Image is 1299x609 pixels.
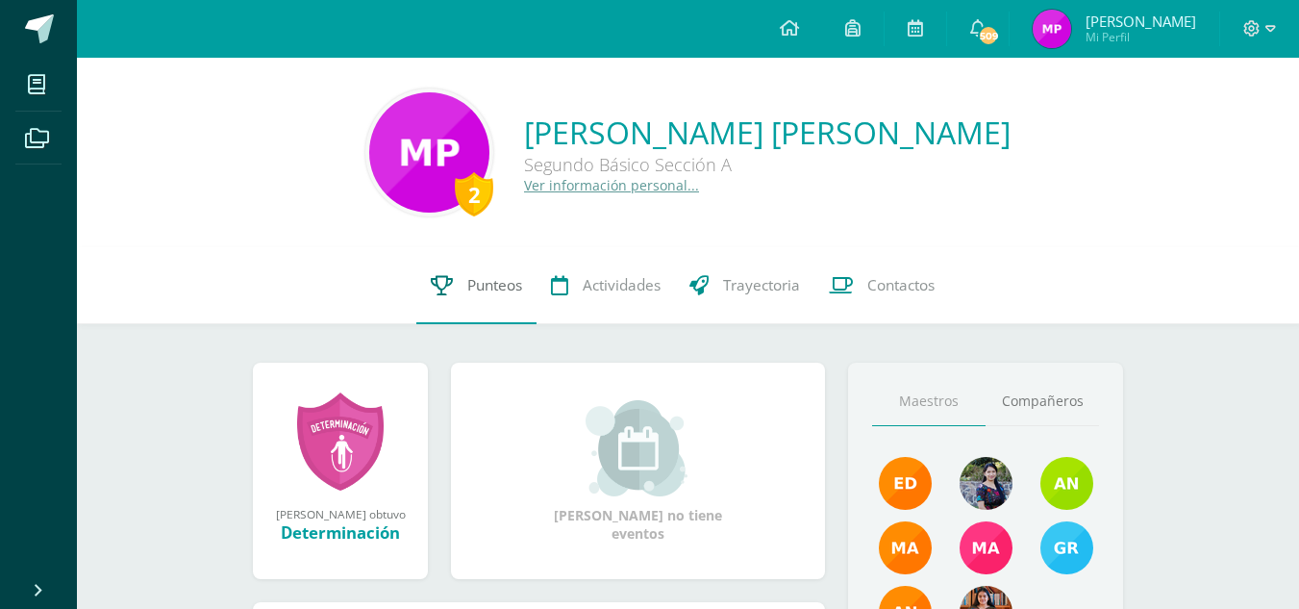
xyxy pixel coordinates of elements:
[369,92,489,213] img: 38c1b037a78f9898ed7a5de516ab91ae.png
[867,275,935,295] span: Contactos
[879,521,932,574] img: 560278503d4ca08c21e9c7cd40ba0529.png
[1033,10,1071,48] img: b590cb789269ee52ca5911d646e2abc2.png
[1040,457,1093,510] img: e6b27947fbea61806f2b198ab17e5dde.png
[455,172,493,216] div: 2
[467,275,522,295] span: Punteos
[524,112,1011,153] a: [PERSON_NAME] [PERSON_NAME]
[872,377,986,426] a: Maestros
[978,25,999,46] span: 509
[416,247,537,324] a: Punteos
[1086,12,1196,31] span: [PERSON_NAME]
[586,400,690,496] img: event_small.png
[583,275,661,295] span: Actividades
[524,176,699,194] a: Ver información personal...
[960,457,1012,510] img: 9b17679b4520195df407efdfd7b84603.png
[542,400,735,543] div: [PERSON_NAME] no tiene eventos
[814,247,949,324] a: Contactos
[986,377,1099,426] a: Compañeros
[960,521,1012,574] img: 7766054b1332a6085c7723d22614d631.png
[879,457,932,510] img: f40e456500941b1b33f0807dd74ea5cf.png
[272,506,409,521] div: [PERSON_NAME] obtuvo
[723,275,800,295] span: Trayectoria
[1086,29,1196,45] span: Mi Perfil
[524,153,1011,176] div: Segundo Básico Sección A
[537,247,675,324] a: Actividades
[1040,521,1093,574] img: b7ce7144501556953be3fc0a459761b8.png
[272,521,409,544] div: Determinación
[675,247,814,324] a: Trayectoria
